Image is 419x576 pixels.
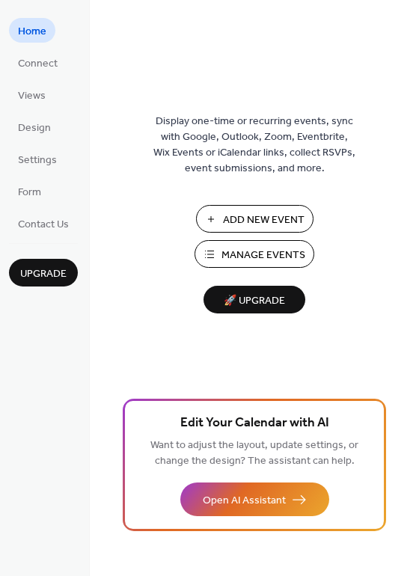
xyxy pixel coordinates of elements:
[9,50,67,75] a: Connect
[18,24,46,40] span: Home
[9,18,55,43] a: Home
[9,114,60,139] a: Design
[9,82,55,107] a: Views
[150,435,358,471] span: Want to adjust the layout, update settings, or change the design? The assistant can help.
[204,286,305,313] button: 🚀 Upgrade
[18,88,46,104] span: Views
[18,153,57,168] span: Settings
[180,413,329,434] span: Edit Your Calendar with AI
[196,205,314,233] button: Add New Event
[195,240,314,268] button: Manage Events
[221,248,305,263] span: Manage Events
[18,185,41,200] span: Form
[18,217,69,233] span: Contact Us
[212,291,296,311] span: 🚀 Upgrade
[203,493,286,509] span: Open AI Assistant
[20,266,67,282] span: Upgrade
[9,259,78,287] button: Upgrade
[9,179,50,203] a: Form
[223,212,305,228] span: Add New Event
[18,120,51,136] span: Design
[180,482,329,516] button: Open AI Assistant
[9,211,78,236] a: Contact Us
[18,56,58,72] span: Connect
[153,114,355,177] span: Display one-time or recurring events, sync with Google, Outlook, Zoom, Eventbrite, Wix Events or ...
[9,147,66,171] a: Settings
